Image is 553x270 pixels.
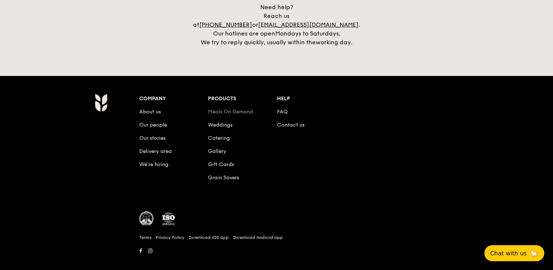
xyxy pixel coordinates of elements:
a: [EMAIL_ADDRESS][DOMAIN_NAME] [258,21,359,28]
a: Download Android app [233,235,283,240]
a: Gift Cards [208,161,234,168]
a: Download iOS app [189,235,229,240]
div: Company [139,94,208,104]
div: Need help? Reach us at or . Our hotlines are open We try to reply quickly, usually within the [185,3,368,47]
a: Weddings [208,122,232,128]
button: Chat with us🦙 [484,245,544,261]
a: Delivery area [139,148,172,154]
h6: Revision [66,256,487,262]
a: Gallery [208,148,226,154]
a: Our people [139,122,167,128]
a: Our stories [139,135,166,141]
span: Chat with us [490,250,527,257]
a: [PHONE_NUMBER] [199,21,252,28]
span: 🦙 [530,249,538,258]
a: About us [139,109,161,115]
a: Terms [139,235,151,240]
a: Catering [208,135,230,141]
a: FAQ [277,109,288,115]
a: Privacy Policy [156,235,184,240]
a: Meals On Demand [208,109,253,115]
div: Products [208,94,277,104]
img: ISO Certified [161,211,176,226]
span: Mondays to Saturdays. [275,30,340,37]
a: We’re hiring [139,161,168,168]
a: Grain Savers [208,175,239,181]
img: AYc88T3wAAAABJRU5ErkJggg== [95,94,107,112]
div: Help [277,94,346,104]
a: Contact us [277,122,304,128]
img: MUIS Halal Certified [139,211,154,226]
span: working day. [316,39,352,46]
